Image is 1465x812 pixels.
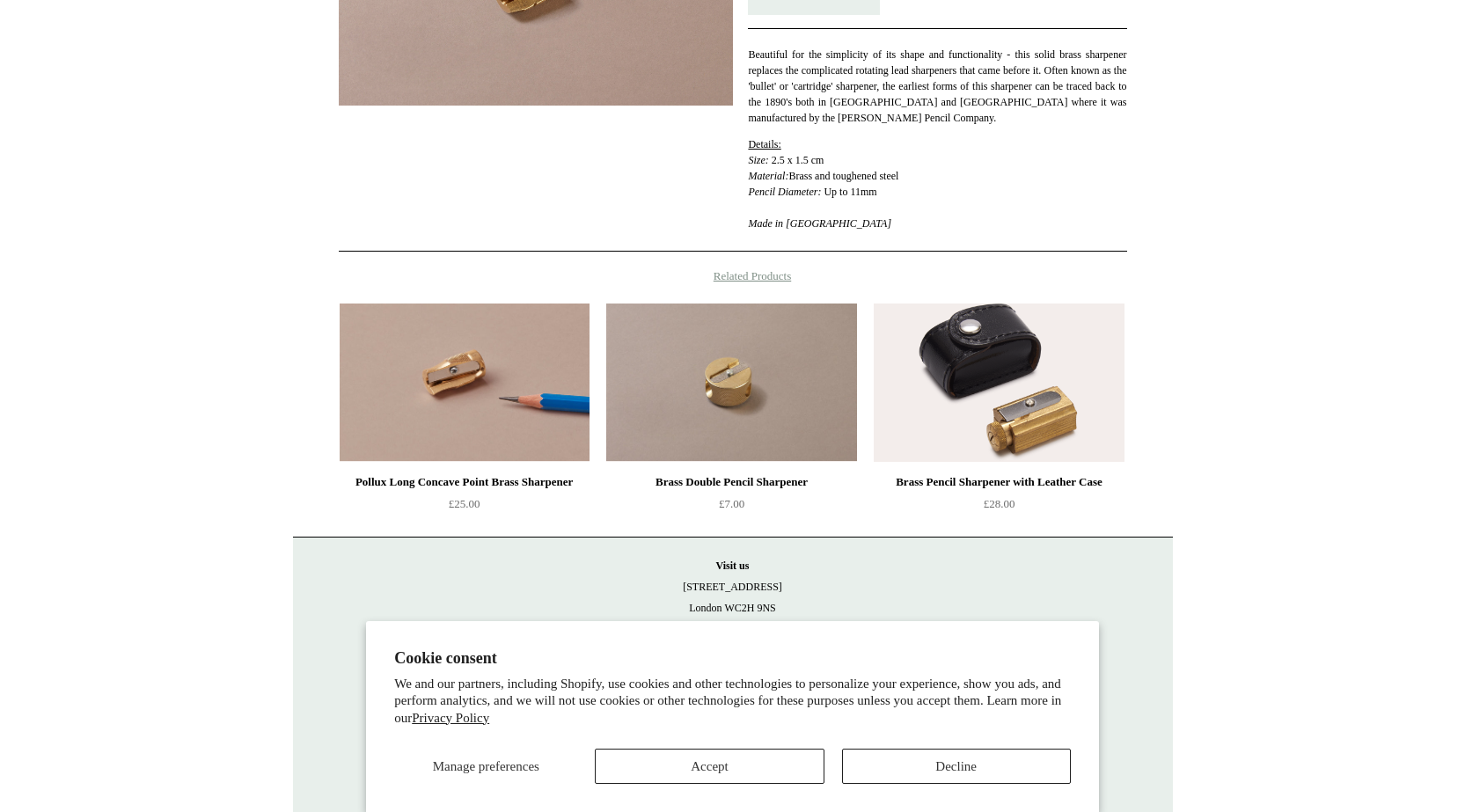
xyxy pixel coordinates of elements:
a: Privacy Policy [412,711,489,725]
img: Pollux Long Concave Point Brass Sharpener [340,304,590,462]
p: 2.5 x 1.5 cm ﻿Brass and toughened steel ﻿Up to 11mm [748,136,1126,231]
button: Decline [842,749,1071,784]
p: [STREET_ADDRESS] London WC2H 9NS [DATE] - [DATE] 10:30am to 5:30pm [DATE] 10.30am to 6pm [DATE] 1... [311,555,1155,703]
button: Manage preferences [394,749,577,784]
span: Details: [748,138,780,150]
a: Pollux Long Concave Point Brass Sharpener £25.00 [340,472,590,544]
span: Manage preferences [433,759,539,773]
a: Pollux Long Concave Point Brass Sharpener Pollux Long Concave Point Brass Sharpener [340,304,590,462]
em: Material: [748,170,788,182]
div: Pollux Long Concave Point Brass Sharpener [344,472,585,493]
a: Brass Pencil Sharpener with Leather Case Brass Pencil Sharpener with Leather Case [874,304,1124,462]
em: Pencil Diameter: [748,186,824,198]
a: Brass Pencil Sharpener with Leather Case £28.00 [874,472,1124,544]
img: Brass Pencil Sharpener with Leather Case [874,304,1124,462]
a: Brass Double Pencil Sharpener £7.00 [606,472,856,544]
div: Brass Pencil Sharpener with Leather Case [878,472,1119,493]
span: £7.00 [719,497,744,510]
em: Made in [GEOGRAPHIC_DATA] [748,217,891,230]
button: Accept [595,749,824,784]
h4: Related Products [293,269,1173,283]
strong: Visit us [716,560,750,572]
a: Brass Double Pencil Sharpener Brass Double Pencil Sharpener [606,304,856,462]
img: Brass Double Pencil Sharpener [606,304,856,462]
h2: Cookie consent [394,649,1071,668]
em: Size: [748,154,771,166]
span: Beautiful for the simplicity of its shape and functionality - this solid brass sharpener replaces... [748,48,1126,124]
span: £28.00 [984,497,1015,510]
div: Brass Double Pencil Sharpener [611,472,852,493]
span: £25.00 [449,497,480,510]
p: We and our partners, including Shopify, use cookies and other technologies to personalize your ex... [394,676,1071,728]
